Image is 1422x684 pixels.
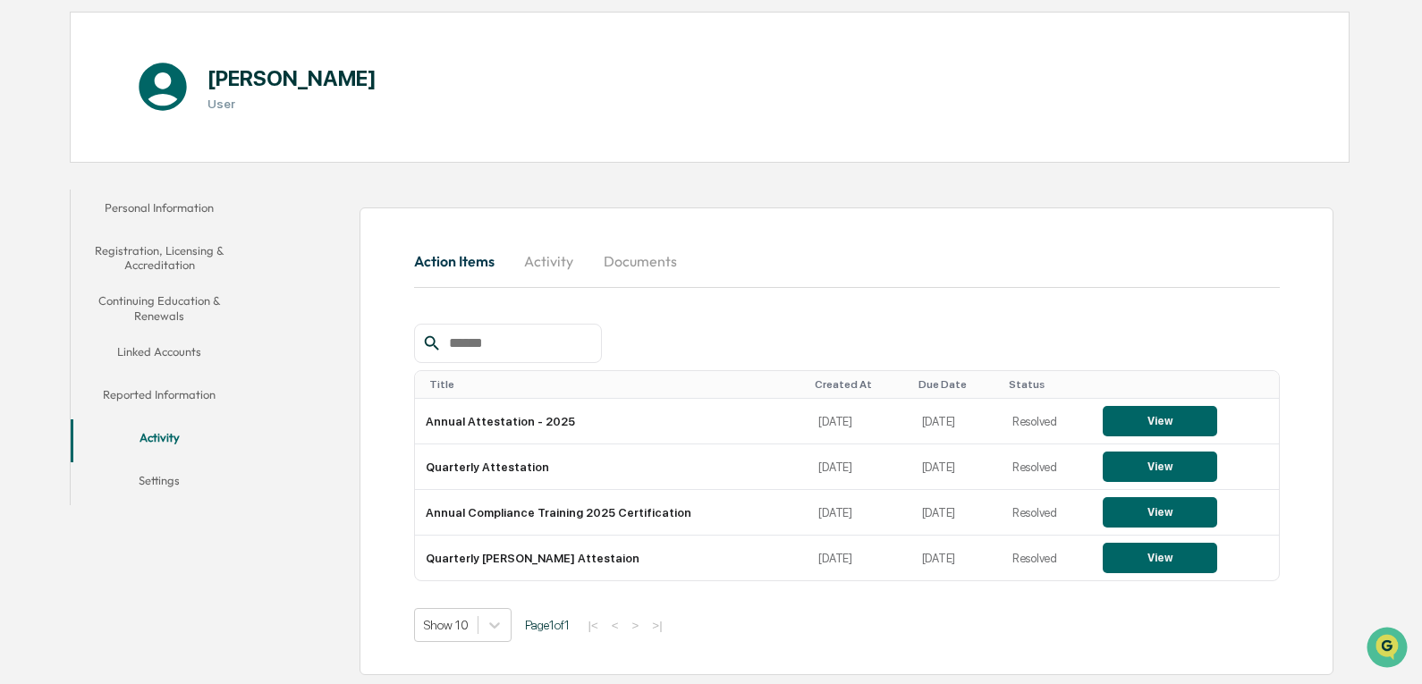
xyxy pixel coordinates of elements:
button: View [1103,452,1217,482]
div: 🖐️ [18,227,32,241]
button: Personal Information [71,190,249,232]
button: View [1103,497,1217,528]
button: Activity [71,419,249,462]
td: [DATE] [911,536,1002,580]
td: Resolved [1002,536,1092,580]
div: Toggle SortBy [429,378,801,391]
button: Reported Information [71,376,249,419]
td: [DATE] [911,490,1002,536]
button: Activity [509,240,589,283]
a: View [1103,551,1217,564]
a: 🗄️Attestations [123,218,229,250]
td: [DATE] [808,444,910,490]
button: >| [647,618,667,633]
td: [DATE] [911,399,1002,444]
div: Toggle SortBy [815,378,903,391]
button: Action Items [414,240,509,283]
span: Preclearance [36,225,115,243]
td: Annual Attestation - 2025 [415,399,808,444]
button: View [1103,543,1217,573]
div: 🗄️ [130,227,144,241]
a: 🔎Data Lookup [11,252,120,284]
div: Toggle SortBy [1106,378,1271,391]
button: Settings [71,462,249,505]
span: Pylon [178,303,216,317]
button: |< [583,618,604,633]
span: Data Lookup [36,259,113,277]
div: We're available if you need us! [61,155,226,169]
td: Quarterly [PERSON_NAME] Attestaion [415,536,808,580]
td: [DATE] [808,399,910,444]
div: 🔎 [18,261,32,275]
div: Start new chat [61,137,293,155]
td: Quarterly Attestation [415,444,808,490]
button: Start new chat [304,142,326,164]
button: Continuing Education & Renewals [71,283,249,334]
div: Toggle SortBy [918,378,995,391]
div: Toggle SortBy [1009,378,1085,391]
h3: User [207,97,377,111]
div: secondary tabs example [71,190,249,505]
td: [DATE] [808,536,910,580]
a: View [1103,505,1217,519]
td: [DATE] [808,490,910,536]
td: Annual Compliance Training 2025 Certification [415,490,808,536]
a: 🖐️Preclearance [11,218,123,250]
td: Resolved [1002,444,1092,490]
span: Page 1 of 1 [525,618,570,632]
td: Resolved [1002,399,1092,444]
h1: [PERSON_NAME] [207,65,377,91]
button: < [606,618,624,633]
a: View [1103,460,1217,473]
td: Resolved [1002,490,1092,536]
span: Attestations [148,225,222,243]
a: Powered byPylon [126,302,216,317]
button: View [1103,406,1217,436]
button: > [627,618,645,633]
button: Documents [589,240,691,283]
img: 1746055101610-c473b297-6a78-478c-a979-82029cc54cd1 [18,137,50,169]
iframe: Open customer support [1365,625,1413,673]
button: Registration, Licensing & Accreditation [71,232,249,283]
a: View [1103,414,1217,427]
button: Linked Accounts [71,334,249,376]
div: secondary tabs example [414,240,1280,283]
p: How can we help? [18,38,326,66]
td: [DATE] [911,444,1002,490]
